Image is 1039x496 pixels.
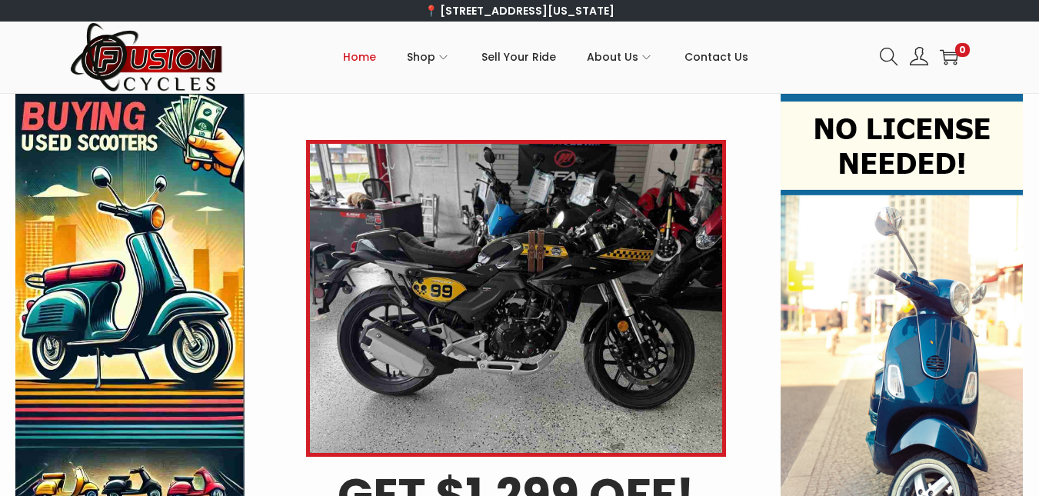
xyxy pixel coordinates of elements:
a: 0 [940,48,958,66]
span: About Us [587,38,638,76]
nav: Primary navigation [224,22,868,92]
a: About Us [587,22,654,92]
span: Home [343,38,376,76]
span: Shop [407,38,435,76]
a: Contact Us [684,22,748,92]
img: Woostify retina logo [70,22,224,93]
a: 📍 [STREET_ADDRESS][US_STATE] [425,3,614,18]
a: Home [343,22,376,92]
span: Contact Us [684,38,748,76]
span: Sell Your Ride [481,38,556,76]
a: Shop [407,22,451,92]
a: Sell Your Ride [481,22,556,92]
